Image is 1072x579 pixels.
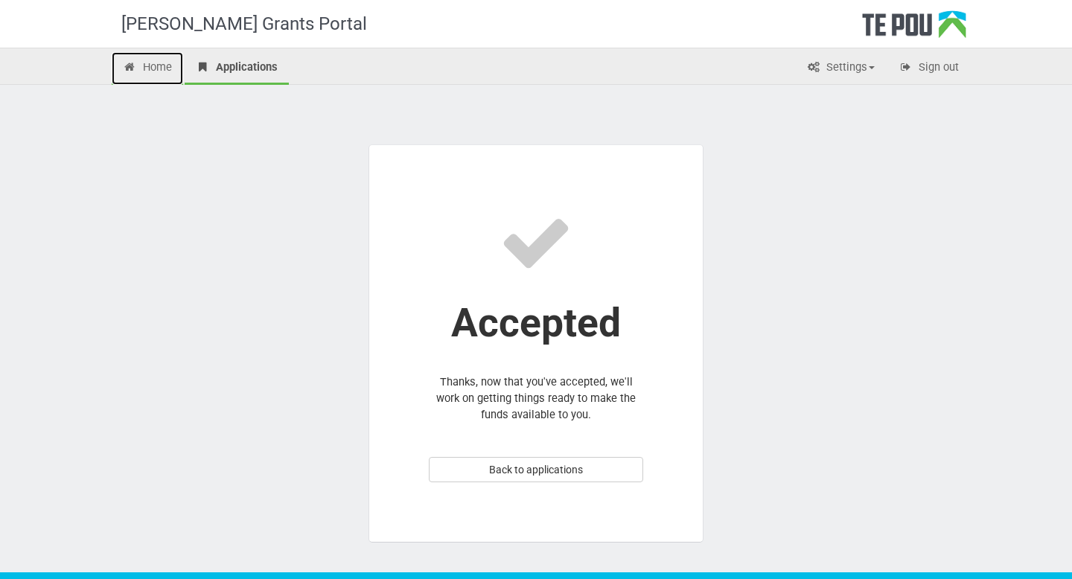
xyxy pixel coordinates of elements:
[185,52,289,85] a: Applications
[112,52,183,85] a: Home
[887,52,970,85] a: Sign out
[862,10,966,48] div: Te Pou Logo
[429,374,643,423] p: Thanks, now that you've accepted, we'll work on getting things ready to make the funds available ...
[429,457,643,482] a: Back to applications
[429,316,643,330] div: Accepted
[795,52,886,85] a: Settings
